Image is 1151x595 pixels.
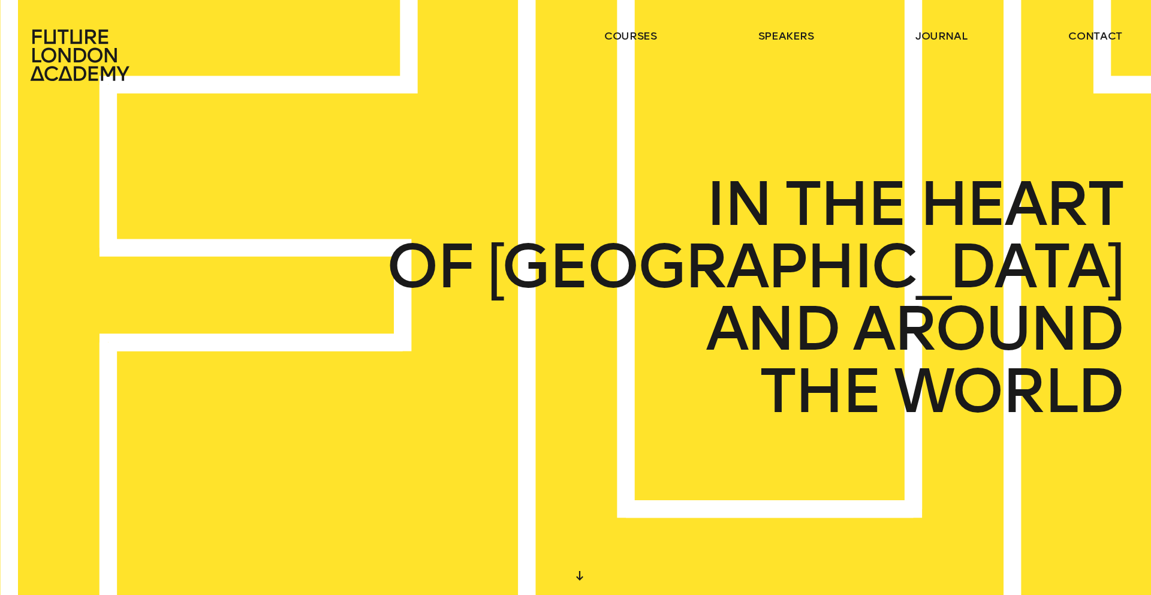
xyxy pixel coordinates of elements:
[706,173,771,235] span: IN
[760,360,880,422] span: THE
[785,173,905,235] span: THE
[604,29,657,43] a: courses
[852,297,1122,360] span: AROUND
[919,173,1122,235] span: HEART
[487,235,1122,297] span: [GEOGRAPHIC_DATA]
[894,360,1122,422] span: WORLD
[758,29,814,43] a: speakers
[915,29,968,43] a: journal
[706,297,839,360] span: AND
[1068,29,1122,43] a: contact
[386,235,474,297] span: OF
